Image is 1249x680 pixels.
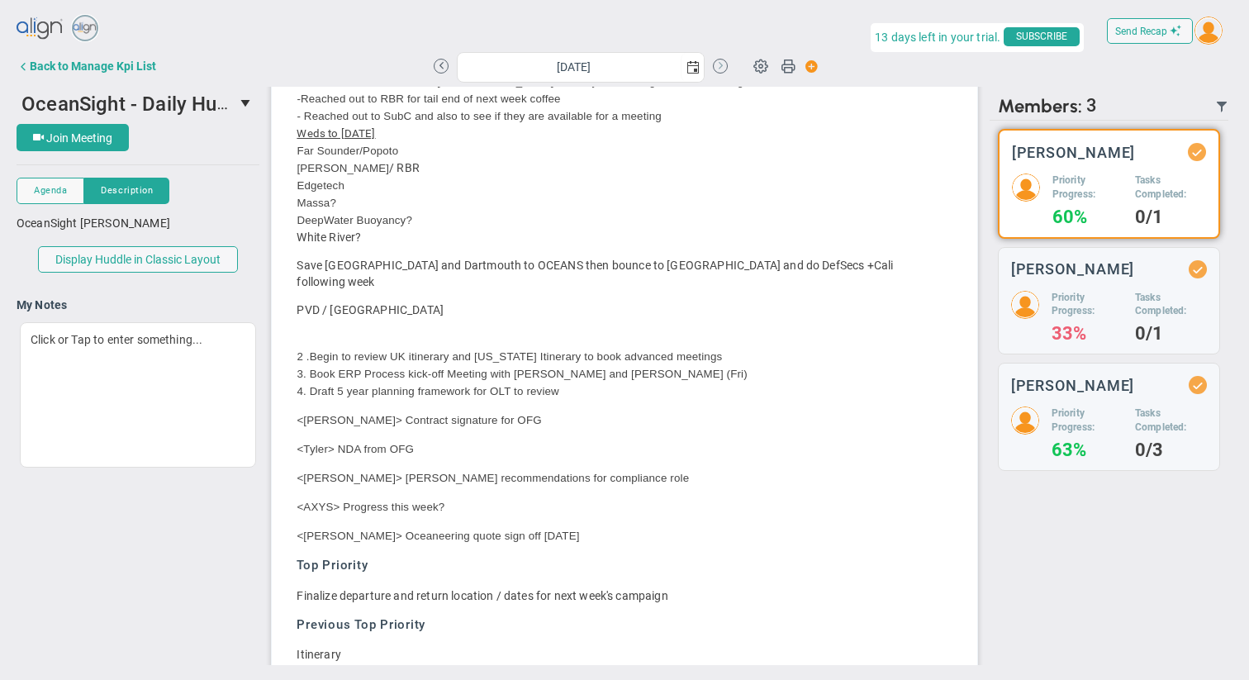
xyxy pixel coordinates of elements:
[84,178,169,204] button: Description
[1086,95,1097,117] span: 3
[1052,326,1123,341] h4: 33%
[38,246,238,273] button: Display Huddle in Classic Layout
[17,12,64,45] img: align-logo.svg
[1052,407,1123,435] h5: Priority Progress:
[301,93,561,105] span: Reached out to RBR for tail end of next week coffee
[1012,174,1040,202] img: 204746.Person.photo
[1004,27,1080,46] span: SUBSCRIBE
[1194,17,1223,45] img: 204746.Person.photo
[297,303,444,316] span: PVD / [GEOGRAPHIC_DATA]
[1135,443,1207,458] h4: 0/3
[797,55,819,78] span: Action Button
[101,183,153,197] span: Description
[1011,261,1135,277] h3: [PERSON_NAME]
[1135,210,1206,225] h4: 0/1
[297,472,689,484] span: <[PERSON_NAME]> [PERSON_NAME] recommendations for compliance role
[1011,407,1039,435] img: 206891.Person.photo
[1191,146,1203,158] div: Updated Status
[297,443,414,455] span: <Tyler> NDA from OFG
[17,297,259,312] h4: My Notes
[297,231,361,244] span: White River?
[297,557,943,574] h3: Top Priority
[1052,291,1123,319] h5: Priority Progress:
[1011,378,1135,393] h3: [PERSON_NAME]
[297,350,722,363] span: 2 .Begin to review UK itinerary and [US_STATE] Itinerary to book advanced meetings
[297,179,412,226] span: Edgetech Massa? DeepWater Buoyancy?
[297,368,747,380] span: 3. Book ERP Process kick-off Meeting with [PERSON_NAME] and [PERSON_NAME] (Fri)
[46,131,112,145] span: Join Meeting
[297,530,579,542] span: <[PERSON_NAME]> Oceaneering quote sign off [DATE]
[389,161,420,174] span: / RBR
[1135,326,1207,341] h4: 0/1
[21,90,256,116] span: OceanSight - Daily Huddle
[745,50,776,81] span: Huddle Settings
[875,27,1000,48] span: 13 days left in your trial.
[34,183,67,197] span: Agenda
[1011,291,1039,319] img: 204747.Person.photo
[297,93,301,105] span: -
[1135,291,1207,319] h5: Tasks Completed:
[998,95,1082,117] span: Members:
[781,58,795,81] span: Print Huddle
[1052,443,1123,458] h4: 63%
[1012,145,1136,160] h3: [PERSON_NAME]
[297,385,558,397] span: 4. Draft 5 year planning framework for OLT to review
[297,589,667,602] span: Finalize departure and return location / dates for next week's campaign
[30,59,156,73] div: Back to Manage Kpi List
[17,50,156,83] button: Back to Manage Kpi List
[1192,264,1204,275] div: Updated Status
[681,53,704,82] span: select
[297,259,873,272] span: Save [GEOGRAPHIC_DATA] and Dartmouth to OCEANS then bounce to [GEOGRAPHIC_DATA] and do DefSecs +
[17,178,84,204] button: Agenda
[1052,174,1123,202] h5: Priority Progress:
[297,501,444,513] span: <AXYS> Progress this week?
[297,414,541,426] span: <[PERSON_NAME]> Contract signature for OFG
[297,110,661,174] span: - Reached out to SubC and also to see if they are available for a meeting Far Sounder/Popoto [PER...
[17,124,129,151] button: Join Meeting
[1052,210,1123,225] h4: 60%
[1135,174,1206,202] h5: Tasks Completed:
[1135,407,1207,435] h5: Tasks Completed:
[235,89,260,117] span: select
[297,127,375,140] span: Weds to [DATE]
[20,322,256,468] div: Click or Tap to enter something...
[1115,26,1167,37] span: Send Recap
[1192,379,1204,391] div: Updated Status
[17,216,170,230] span: OceanSight [PERSON_NAME]
[1107,18,1193,44] button: Send Recap
[1215,100,1228,113] span: Filter Updated Members
[297,646,340,663] div: Itinerary
[297,616,943,634] h3: Previous Top Priority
